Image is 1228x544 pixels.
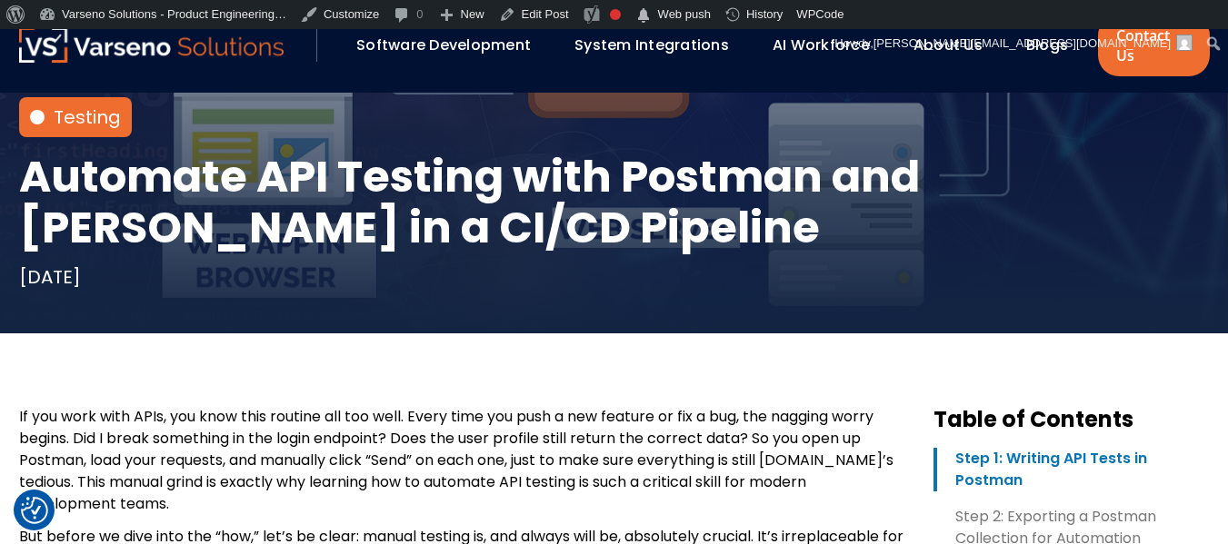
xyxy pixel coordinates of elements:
button: Cookie Settings [21,497,48,524]
h3: Table of Contents [933,406,1210,433]
a: System Integrations [574,35,729,55]
a: Testing [54,104,121,130]
p: If you work with APIs, you know this routine all too well. Every time you push a new feature or f... [19,406,904,515]
div: [DATE] [19,264,81,290]
a: Step 1: Writing API Tests in Postman [933,448,1210,491]
a: AI Workforce [773,35,870,55]
span: [PERSON_NAME][EMAIL_ADDRESS][DOMAIN_NAME] [874,36,1171,50]
a: Howdy, [828,29,1200,58]
div: Software Development [347,30,556,61]
span:  [634,3,653,28]
img: Varseno Solutions – Product Engineering & IT Services [19,27,285,63]
img: Revisit consent button [21,497,48,524]
a: Software Development [356,35,531,55]
div: AI Workforce [764,30,895,61]
div: Focus keyphrase not set [610,9,621,20]
a: Varseno Solutions – Product Engineering & IT Services [19,27,285,64]
h1: Automate API Testing with Postman and [PERSON_NAME] in a CI/CD Pipeline [19,152,1210,253]
div: System Integrations [565,30,754,61]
